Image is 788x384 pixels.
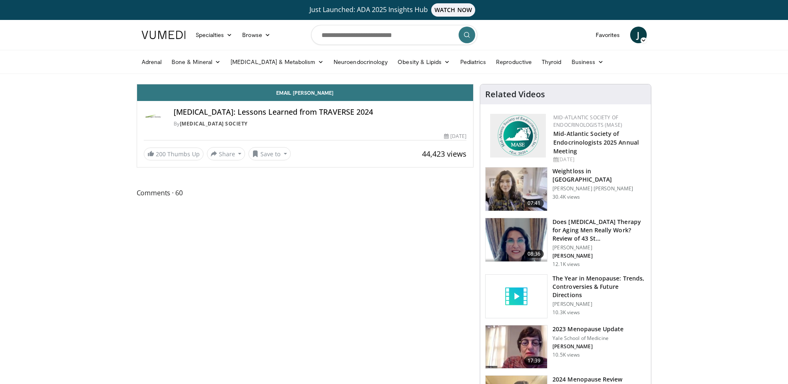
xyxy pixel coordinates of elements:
[552,325,624,333] h3: 2023 Menopause Update
[311,25,477,45] input: Search topics, interventions
[524,357,544,365] span: 17:39
[393,54,455,70] a: Obesity & Lipids
[174,120,467,128] div: By
[552,309,580,316] p: 10.3K views
[591,27,625,43] a: Favorites
[455,54,491,70] a: Pediatrics
[143,3,646,17] a: Just Launched: ADA 2025 Insights HubWATCH NOW
[486,275,547,318] img: video_placeholder_short.svg
[431,3,475,17] span: WATCH NOW
[630,27,647,43] a: J
[524,199,544,207] span: 07:41
[444,133,466,140] div: [DATE]
[552,244,646,251] p: [PERSON_NAME]
[174,108,467,117] h4: [MEDICAL_DATA]: Lessons Learned from TRAVERSE 2024
[552,185,646,192] p: [PERSON_NAME] [PERSON_NAME]
[491,54,537,70] a: Reproductive
[422,149,466,159] span: 44,423 views
[486,325,547,369] img: 1b7e2ecf-010f-4a61-8cdc-5c411c26c8d3.150x105_q85_crop-smart_upscale.jpg
[485,218,646,268] a: 08:36 Does [MEDICAL_DATA] Therapy for Aging Men Really Work? Review of 43 St… [PERSON_NAME] [PERS...
[524,250,544,258] span: 08:36
[553,130,639,155] a: Mid-Atlantic Society of Endocrinologists 2025 Annual Meeting
[237,27,275,43] a: Browse
[142,31,186,39] img: VuMedi Logo
[485,167,646,211] a: 07:41 Weightloss in [GEOGRAPHIC_DATA] [PERSON_NAME] [PERSON_NAME] 30.4K views
[552,352,580,358] p: 10.5K views
[144,108,164,128] img: Androgen Society
[552,253,646,259] p: [PERSON_NAME]
[248,147,291,160] button: Save to
[485,89,545,99] h4: Related Videos
[486,218,547,261] img: 1fb63f24-3a49-41d9-af93-8ce49bfb7a73.png.150x105_q85_crop-smart_upscale.png
[553,156,644,163] div: [DATE]
[552,335,624,342] p: Yale School of Medicine
[552,301,646,308] p: [PERSON_NAME]
[552,167,646,184] h3: Weightloss in [GEOGRAPHIC_DATA]
[552,261,580,268] p: 12.1K views
[552,218,646,243] h3: Does [MEDICAL_DATA] Therapy for Aging Men Really Work? Review of 43 St…
[167,54,226,70] a: Bone & Mineral
[567,54,609,70] a: Business
[191,27,238,43] a: Specialties
[552,194,580,200] p: 30.4K views
[180,120,248,127] a: [MEDICAL_DATA] Society
[552,375,622,384] h3: 2024 Menopause Review
[485,325,646,369] a: 17:39 2023 Menopause Update Yale School of Medicine [PERSON_NAME] 10.5K views
[552,343,624,350] p: [PERSON_NAME]
[553,114,622,128] a: Mid-Atlantic Society of Endocrinologists (MASE)
[486,167,547,211] img: 9983fed1-7565-45be-8934-aef1103ce6e2.150x105_q85_crop-smart_upscale.jpg
[490,114,546,158] img: f382488c-070d-4809-84b7-f09b370f5972.png.150x105_q85_autocrop_double_scale_upscale_version-0.2.png
[137,54,167,70] a: Adrenal
[485,274,646,318] a: The Year in Menopause: Trends, Controversies & Future Directions [PERSON_NAME] 10.3K views
[226,54,329,70] a: [MEDICAL_DATA] & Metabolism
[329,54,393,70] a: Neuroendocrinology
[144,148,204,160] a: 200 Thumbs Up
[137,187,474,198] span: Comments 60
[537,54,567,70] a: Thyroid
[156,150,166,158] span: 200
[137,84,474,101] a: Email [PERSON_NAME]
[207,147,245,160] button: Share
[552,274,646,299] h3: The Year in Menopause: Trends, Controversies & Future Directions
